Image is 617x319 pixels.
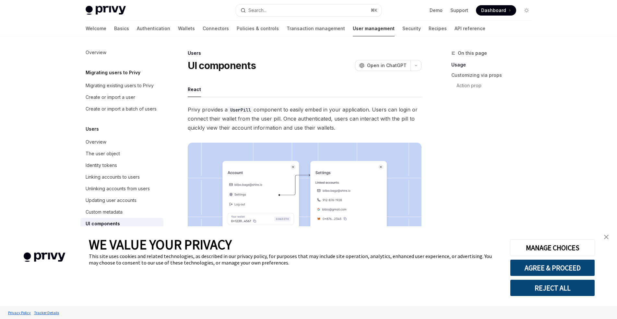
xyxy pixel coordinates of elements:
a: Customizing via props [451,70,537,80]
div: This site uses cookies and related technologies, as described in our privacy policy, for purposes... [89,253,500,266]
div: Unlinking accounts from users [86,185,150,193]
a: Migrating existing users to Privy [80,80,163,91]
a: Demo [430,7,443,14]
button: AGREE & PROCEED [510,259,595,276]
span: Open in ChatGPT [367,62,407,69]
button: Open in ChatGPT [355,60,410,71]
h1: UI components [188,60,256,71]
div: Search... [248,6,267,14]
a: Dashboard [476,5,516,16]
a: Custom metadata [80,206,163,218]
div: Migrating existing users to Privy [86,82,154,89]
a: Create or import a batch of users [80,103,163,115]
a: Welcome [86,21,106,36]
span: On this page [458,49,487,57]
a: Policies & controls [237,21,279,36]
span: WE VALUE YOUR PRIVACY [89,236,232,253]
div: UI components [86,220,120,228]
a: Updating user accounts [80,195,163,206]
div: Overview [86,49,106,56]
a: User management [353,21,395,36]
a: Basics [114,21,129,36]
a: Wallets [178,21,195,36]
div: Create or import a user [86,93,135,101]
button: REJECT ALL [510,279,595,296]
a: Transaction management [287,21,345,36]
div: Custom metadata [86,208,123,216]
a: Action prop [451,80,537,91]
img: company logo [10,243,79,271]
div: Updating user accounts [86,196,136,204]
img: light logo [86,6,126,15]
a: The user object [80,148,163,159]
img: close banner [604,235,609,239]
button: Toggle dark mode [521,5,532,16]
a: Linking accounts to users [80,171,163,183]
h5: Migrating users to Privy [86,69,140,77]
div: The user object [86,150,120,158]
a: Usage [451,60,537,70]
button: MANAGE CHOICES [510,239,595,256]
a: close banner [600,230,613,243]
span: Dashboard [481,7,506,14]
a: Create or import a user [80,91,163,103]
a: Overview [80,136,163,148]
a: Overview [80,47,163,58]
div: Overview [86,138,106,146]
h5: Users [86,125,99,133]
a: UI components [80,218,163,230]
a: Connectors [203,21,229,36]
a: API reference [455,21,485,36]
div: Linking accounts to users [86,173,140,181]
button: Open search [236,5,381,16]
a: Identity tokens [80,159,163,171]
a: Recipes [429,21,447,36]
a: Authentication [137,21,170,36]
a: Security [402,21,421,36]
div: Users [188,50,421,56]
div: Identity tokens [86,161,117,169]
code: UserPill [228,106,254,113]
a: Tracker Details [32,307,61,318]
span: ⌘ K [371,8,377,13]
div: Create or import a batch of users [86,105,157,113]
span: Privy provides a component to easily embed in your application. Users can login or connect their ... [188,105,421,132]
div: React [188,82,201,97]
a: Unlinking accounts from users [80,183,163,195]
a: Privacy Policy [6,307,32,318]
img: images/Userpill2.png [188,143,421,310]
a: Support [450,7,468,14]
